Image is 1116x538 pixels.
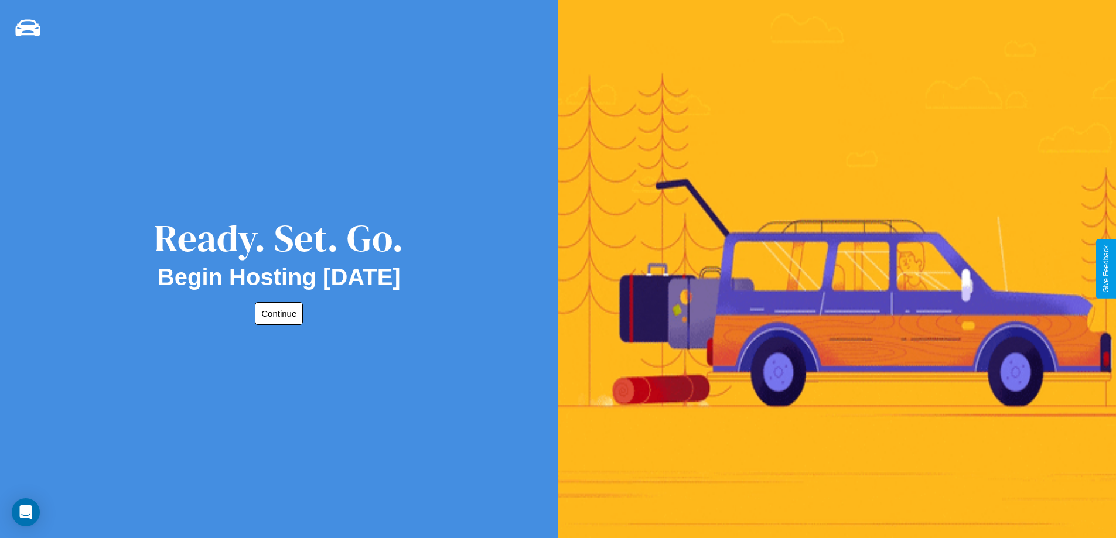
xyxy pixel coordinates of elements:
div: Ready. Set. Go. [154,212,404,264]
h2: Begin Hosting [DATE] [158,264,401,290]
div: Give Feedback [1102,245,1110,293]
button: Continue [255,302,303,325]
div: Open Intercom Messenger [12,498,40,526]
